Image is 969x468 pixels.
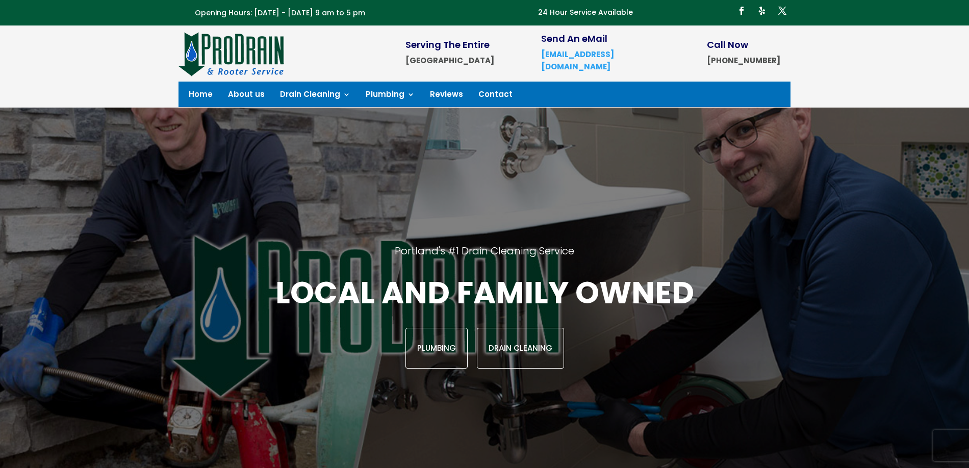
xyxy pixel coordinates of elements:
[366,91,415,102] a: Plumbing
[538,7,633,19] p: 24 Hour Service Available
[754,3,770,19] a: Follow on Yelp
[541,49,614,72] a: [EMAIL_ADDRESS][DOMAIN_NAME]
[405,55,494,66] strong: [GEOGRAPHIC_DATA]
[405,328,468,369] a: Plumbing
[430,91,463,102] a: Reviews
[195,8,365,18] span: Opening Hours: [DATE] - [DATE] 9 am to 5 pm
[405,38,490,51] span: Serving The Entire
[280,91,350,102] a: Drain Cleaning
[478,91,513,102] a: Contact
[126,273,843,369] div: Local and family owned
[541,32,607,45] span: Send An eMail
[707,38,748,51] span: Call Now
[178,31,285,76] img: site-logo-100h
[189,91,213,102] a: Home
[126,244,843,273] h2: Portland's #1 Drain Cleaning Service
[477,328,564,369] a: Drain Cleaning
[707,55,780,66] strong: [PHONE_NUMBER]
[774,3,790,19] a: Follow on X
[228,91,265,102] a: About us
[733,3,750,19] a: Follow on Facebook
